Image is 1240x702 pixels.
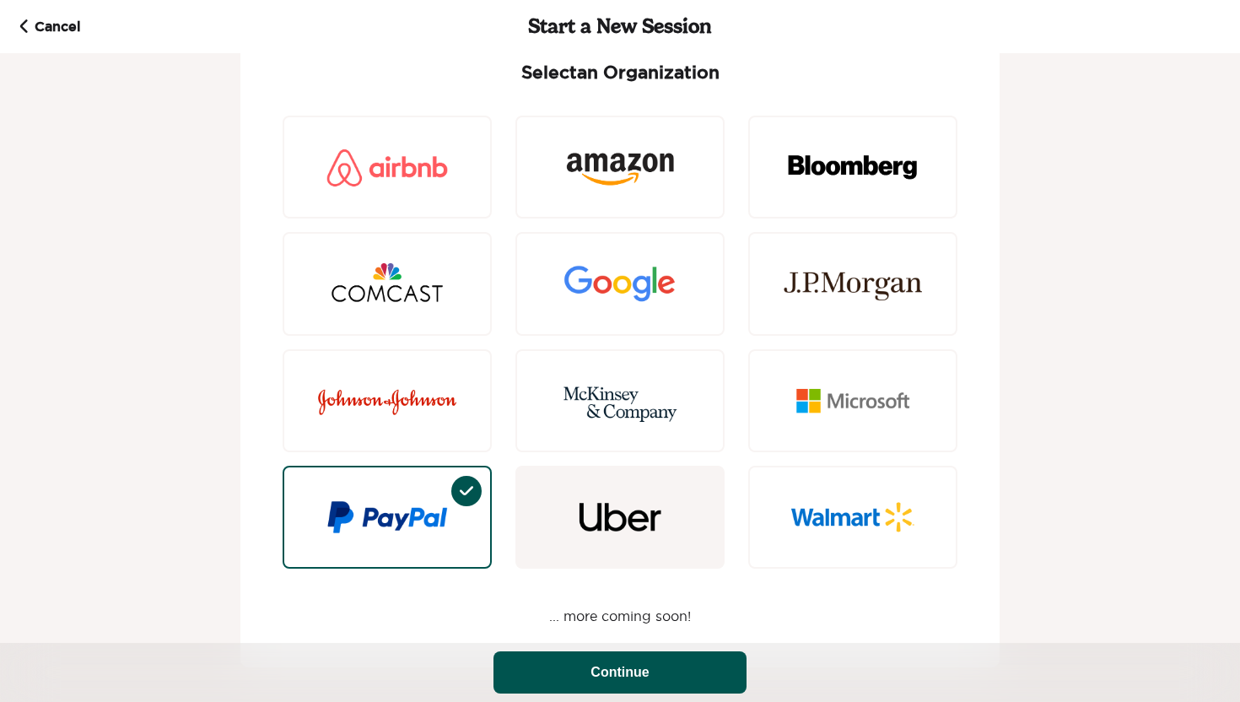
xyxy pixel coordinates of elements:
img: comcast.png [318,242,456,325]
img: google.png [551,243,689,326]
img: microsoft.png [784,359,922,442]
div: ... more coming soon! [283,60,957,625]
h2: Start a New Session [419,17,822,36]
img: johnson.png [318,359,456,442]
img: paypal.png [318,476,456,559]
h3: Select an Organization [521,60,720,85]
img: airbnb.png [318,126,456,208]
img: jpmorgan.png [784,243,922,326]
img: uber.png [551,476,689,559]
img: bloomberg.png [784,126,922,208]
button: Continue [493,651,747,694]
strong: Cancel [17,17,419,36]
img: amazon.png [551,126,689,208]
img: walmart.png [784,476,922,559]
img: mckinsey.png [551,359,689,442]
